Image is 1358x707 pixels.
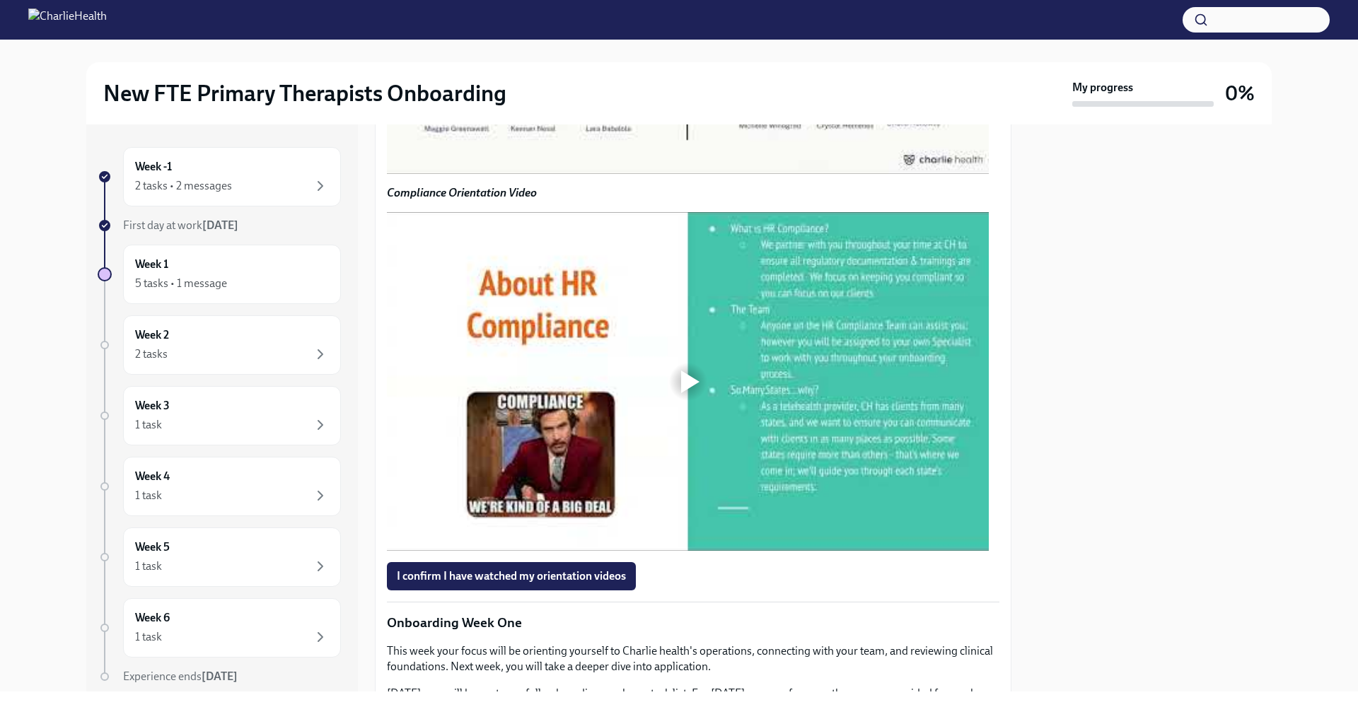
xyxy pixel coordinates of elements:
div: 2 tasks • 2 messages [135,178,232,194]
h6: Week 2 [135,327,169,343]
span: I confirm I have watched my orientation videos [397,569,626,583]
strong: My progress [1072,80,1133,95]
p: [DATE], you will be sent your full onboarding week one task list. For [DATE], you can focus on th... [387,686,999,701]
a: First day at work[DATE] [98,218,341,233]
div: 1 task [135,559,162,574]
a: Week 61 task [98,598,341,658]
h3: 0% [1225,81,1255,106]
h6: Week -1 [135,159,172,175]
div: 2 tasks [135,346,168,362]
span: First day at work [123,218,238,232]
a: Week 31 task [98,386,341,445]
strong: [DATE] [202,218,238,232]
h6: Week 3 [135,398,170,414]
a: Week 51 task [98,527,341,587]
div: 5 tasks • 1 message [135,276,227,291]
a: Week 15 tasks • 1 message [98,245,341,304]
strong: Compliance Orientation Video [387,186,537,199]
p: Onboarding Week One [387,614,999,632]
img: CharlieHealth [28,8,107,31]
h6: Week 6 [135,610,170,626]
div: 1 task [135,629,162,645]
a: Week -12 tasks • 2 messages [98,147,341,206]
h6: Week 5 [135,539,170,555]
h6: Week 1 [135,257,168,272]
span: Experience ends [123,670,238,683]
button: I confirm I have watched my orientation videos [387,562,636,590]
div: 1 task [135,417,162,433]
strong: [DATE] [202,670,238,683]
h2: New FTE Primary Therapists Onboarding [103,79,506,107]
p: This week your focus will be orienting yourself to Charlie health's operations, connecting with y... [387,643,999,674]
a: Week 41 task [98,457,341,516]
div: 1 task [135,488,162,503]
a: Week 22 tasks [98,315,341,375]
h6: Week 4 [135,469,170,484]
